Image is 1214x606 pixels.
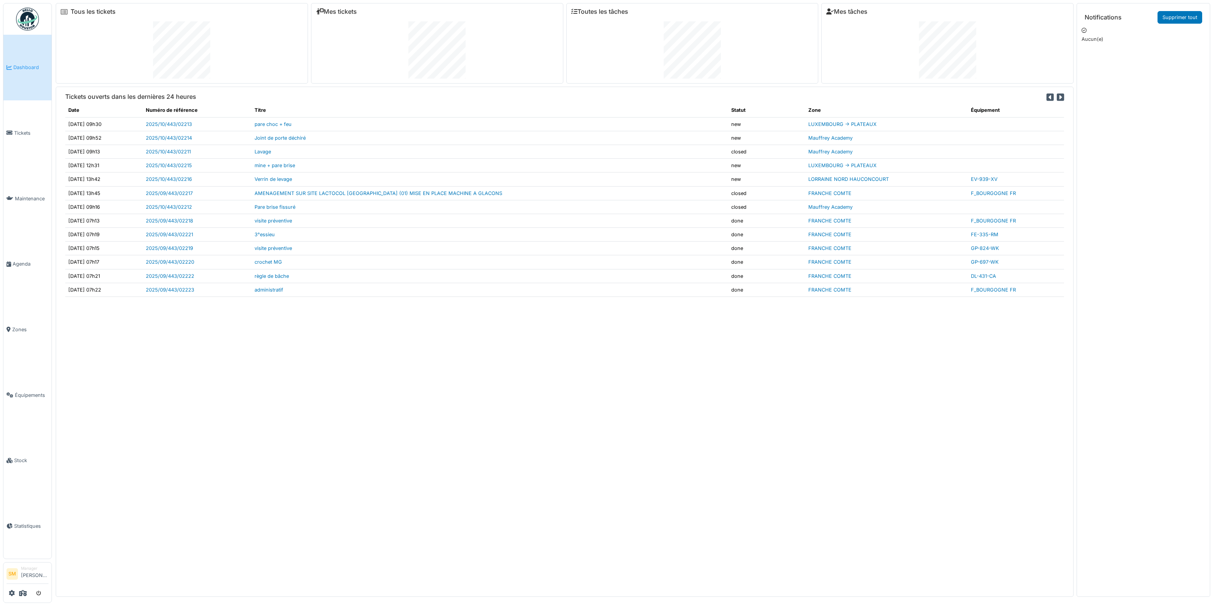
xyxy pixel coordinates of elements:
[65,145,143,158] td: [DATE] 09h13
[255,176,292,182] a: Verrin de levage
[255,204,295,210] a: Pare brise fissuré
[808,121,877,127] a: LUXEMBOURG -> PLATEAUX
[1158,11,1202,24] a: Supprimer tout
[971,190,1016,196] a: F_BOURGOGNE FR
[255,149,271,155] a: Lavage
[571,8,628,15] a: Toutes les tâches
[65,242,143,255] td: [DATE] 07h15
[971,245,999,251] a: GP-824-WK
[728,103,806,117] th: Statut
[728,145,806,158] td: closed
[728,242,806,255] td: done
[65,283,143,297] td: [DATE] 07h22
[1082,35,1205,43] p: Aucun(e)
[808,163,877,168] a: LUXEMBOURG -> PLATEAUX
[808,176,889,182] a: LORRAINE NORD HAUCONCOURT
[255,245,292,251] a: visite préventive
[65,214,143,227] td: [DATE] 07h13
[146,273,194,279] a: 2025/09/443/02222
[146,176,192,182] a: 2025/10/443/02216
[808,232,851,237] a: FRANCHE COMTE
[65,228,143,242] td: [DATE] 07h19
[728,200,806,214] td: closed
[146,121,192,127] a: 2025/10/443/02213
[255,232,275,237] a: 3°essieu
[65,131,143,145] td: [DATE] 09h52
[3,35,52,100] a: Dashboard
[14,129,48,137] span: Tickets
[13,260,48,268] span: Agenda
[255,135,306,141] a: Joint de porte déchiré
[728,214,806,227] td: done
[143,103,252,117] th: Numéro de référence
[3,166,52,231] a: Maintenance
[728,131,806,145] td: new
[65,172,143,186] td: [DATE] 13h42
[808,190,851,196] a: FRANCHE COMTE
[255,287,283,293] a: administratif
[255,121,292,127] a: pare choc + feu
[255,218,292,224] a: visite préventive
[808,287,851,293] a: FRANCHE COMTE
[252,103,728,117] th: Titre
[971,176,998,182] a: EV-939-XV
[146,245,193,251] a: 2025/09/443/02219
[728,159,806,172] td: new
[728,186,806,200] td: closed
[12,326,48,333] span: Zones
[971,273,996,279] a: DL-431-CA
[728,172,806,186] td: new
[65,186,143,200] td: [DATE] 13h45
[728,117,806,131] td: new
[6,566,48,584] a: SM Manager[PERSON_NAME]
[808,273,851,279] a: FRANCHE COMTE
[316,8,357,15] a: Mes tickets
[65,117,143,131] td: [DATE] 09h30
[16,8,39,31] img: Badge_color-CXgf-gQk.svg
[13,64,48,71] span: Dashboard
[728,269,806,283] td: done
[1085,14,1122,21] h6: Notifications
[65,159,143,172] td: [DATE] 12h31
[6,568,18,580] li: SM
[65,93,196,100] h6: Tickets ouverts dans les dernières 24 heures
[15,392,48,399] span: Équipements
[255,273,289,279] a: règle de bâche
[808,245,851,251] a: FRANCHE COMTE
[146,259,194,265] a: 2025/09/443/02220
[65,200,143,214] td: [DATE] 09h16
[255,190,502,196] a: AMENAGEMENT SUR SITE LACTOCOL [GEOGRAPHIC_DATA] (01) MISE EN PLACE MACHINE A GLACONS
[728,228,806,242] td: done
[971,218,1016,224] a: F_BOURGOGNE FR
[65,103,143,117] th: Date
[255,259,282,265] a: crochet MG
[728,283,806,297] td: done
[808,259,851,265] a: FRANCHE COMTE
[14,522,48,530] span: Statistiques
[808,135,853,141] a: Mauffrey Academy
[14,457,48,464] span: Stock
[3,100,52,166] a: Tickets
[146,135,192,141] a: 2025/10/443/02214
[255,163,295,168] a: mine + pare brise
[146,232,193,237] a: 2025/09/443/02221
[146,204,192,210] a: 2025/10/443/02212
[146,163,192,168] a: 2025/10/443/02215
[3,297,52,363] a: Zones
[65,255,143,269] td: [DATE] 07h17
[3,428,52,493] a: Stock
[3,493,52,559] a: Statistiques
[146,218,193,224] a: 2025/09/443/02218
[21,566,48,582] li: [PERSON_NAME]
[146,287,194,293] a: 2025/09/443/02223
[728,255,806,269] td: done
[968,103,1064,117] th: Équipement
[805,103,968,117] th: Zone
[71,8,116,15] a: Tous les tickets
[3,362,52,428] a: Équipements
[808,149,853,155] a: Mauffrey Academy
[146,190,193,196] a: 2025/09/443/02217
[15,195,48,202] span: Maintenance
[146,149,191,155] a: 2025/10/443/02211
[971,287,1016,293] a: F_BOURGOGNE FR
